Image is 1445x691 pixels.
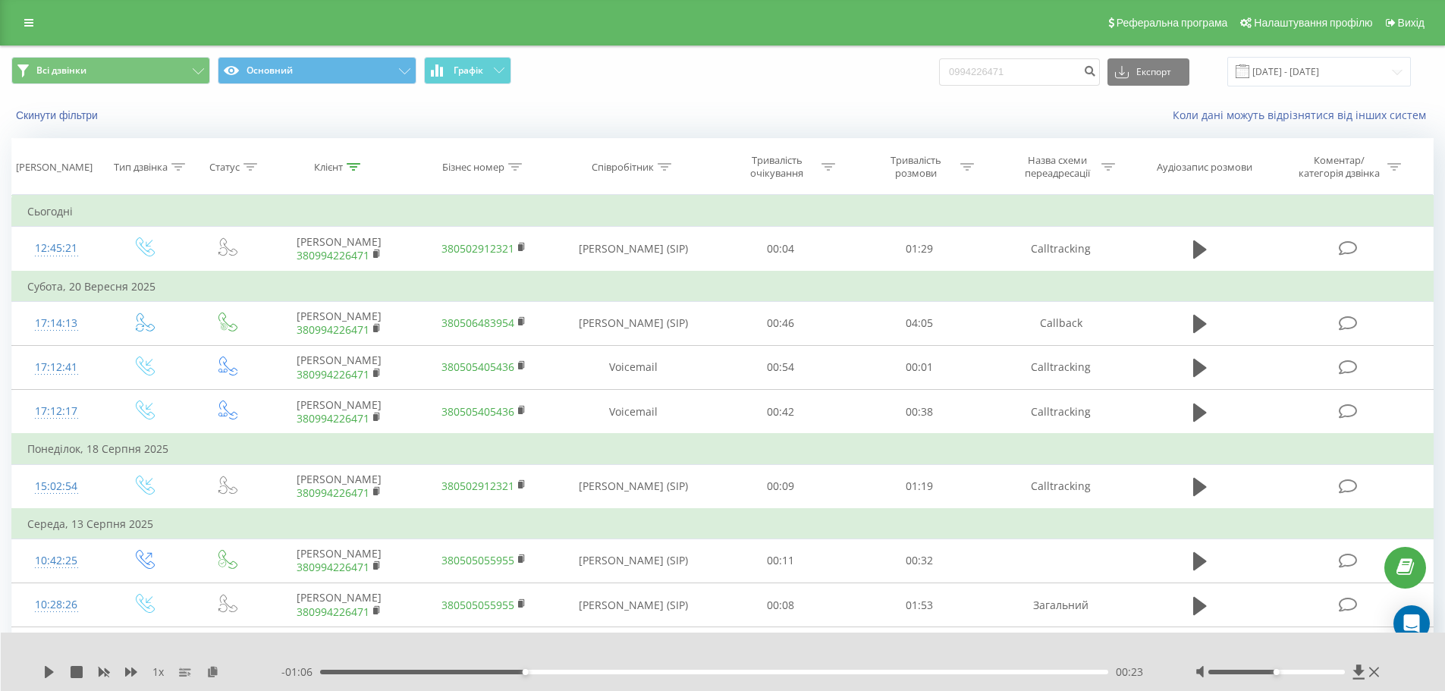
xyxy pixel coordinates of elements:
[556,583,712,627] td: [PERSON_NAME] (SIP)
[297,485,369,500] a: 380994226471
[297,367,369,382] a: 380994226471
[712,627,850,672] td: 00:40
[152,664,164,680] span: 1 x
[522,669,528,675] div: Accessibility label
[875,154,957,180] div: Тривалість розмови
[27,353,86,382] div: 17:12:41
[556,345,712,389] td: Voicemail
[27,397,86,426] div: 17:12:17
[988,627,1132,672] td: Загальний
[850,301,989,345] td: 04:05
[850,627,989,672] td: 00:00
[850,227,989,272] td: 01:29
[297,411,369,426] a: 380994226471
[11,108,105,122] button: Скинути фільтри
[27,472,86,501] div: 15:02:54
[267,227,411,272] td: [PERSON_NAME]
[1117,17,1228,29] span: Реферальна програма
[441,553,514,567] a: 380505055955
[267,464,411,509] td: [PERSON_NAME]
[441,316,514,330] a: 380506483954
[1254,17,1372,29] span: Налаштування профілю
[209,161,240,174] div: Статус
[988,345,1132,389] td: Calltracking
[850,464,989,509] td: 01:19
[592,161,654,174] div: Співробітник
[1295,154,1384,180] div: Коментар/категорія дзвінка
[12,434,1434,464] td: Понеділок, 18 Серпня 2025
[988,390,1132,435] td: Calltracking
[454,65,483,76] span: Графік
[556,539,712,583] td: [PERSON_NAME] (SIP)
[27,234,86,263] div: 12:45:21
[988,301,1132,345] td: Callback
[850,345,989,389] td: 00:01
[442,161,504,174] div: Бізнес номер
[297,322,369,337] a: 380994226471
[314,161,343,174] div: Клієнт
[850,583,989,627] td: 01:53
[267,390,411,435] td: [PERSON_NAME]
[1274,669,1280,675] div: Accessibility label
[441,404,514,419] a: 380505405436
[712,539,850,583] td: 00:11
[1393,605,1430,642] div: Open Intercom Messenger
[267,583,411,627] td: [PERSON_NAME]
[27,546,86,576] div: 10:42:25
[36,64,86,77] span: Всі дзвінки
[267,627,411,672] td: [PERSON_NAME]
[267,345,411,389] td: [PERSON_NAME]
[556,301,712,345] td: [PERSON_NAME] (SIP)
[712,464,850,509] td: 00:09
[712,390,850,435] td: 00:42
[988,583,1132,627] td: Загальний
[114,161,168,174] div: Тип дзвінка
[12,272,1434,302] td: Субота, 20 Вересня 2025
[441,598,514,612] a: 380505055955
[556,390,712,435] td: Voicemail
[1157,161,1252,174] div: Аудіозапис розмови
[297,560,369,574] a: 380994226471
[712,227,850,272] td: 00:04
[27,590,86,620] div: 10:28:26
[297,605,369,619] a: 380994226471
[12,196,1434,227] td: Сьогодні
[1173,108,1434,122] a: Коли дані можуть відрізнятися вiд інших систем
[712,301,850,345] td: 00:46
[218,57,416,84] button: Основний
[712,583,850,627] td: 00:08
[441,241,514,256] a: 380502912321
[1398,17,1425,29] span: Вихід
[1016,154,1098,180] div: Назва схеми переадресації
[11,57,210,84] button: Всі дзвінки
[281,664,320,680] span: - 01:06
[1107,58,1189,86] button: Експорт
[297,248,369,262] a: 380994226471
[737,154,818,180] div: Тривалість очікування
[441,479,514,493] a: 380502912321
[850,539,989,583] td: 00:32
[850,390,989,435] td: 00:38
[16,161,93,174] div: [PERSON_NAME]
[712,345,850,389] td: 00:54
[27,309,86,338] div: 17:14:13
[267,539,411,583] td: [PERSON_NAME]
[441,360,514,374] a: 380505405436
[988,464,1132,509] td: Calltracking
[1116,664,1143,680] span: 00:23
[988,227,1132,272] td: Calltracking
[424,57,511,84] button: Графік
[12,509,1434,539] td: Середа, 13 Серпня 2025
[556,627,712,672] td: Voicemail
[939,58,1100,86] input: Пошук за номером
[267,301,411,345] td: [PERSON_NAME]
[556,464,712,509] td: [PERSON_NAME] (SIP)
[556,227,712,272] td: [PERSON_NAME] (SIP)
